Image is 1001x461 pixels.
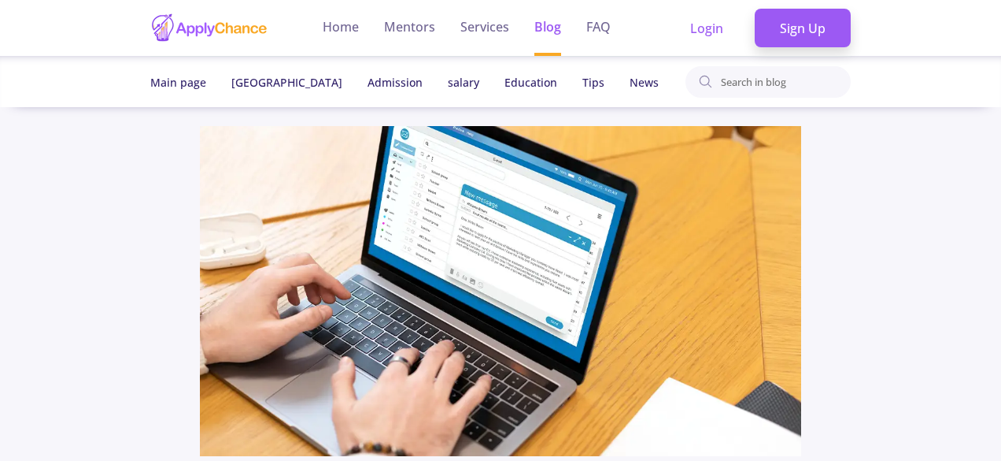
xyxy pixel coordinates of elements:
[665,9,748,48] a: Login
[719,72,849,93] input: Search in blog
[150,75,206,90] span: Main page
[582,75,604,90] a: Tips
[231,75,342,90] a: [GEOGRAPHIC_DATA]
[504,75,557,90] a: Education
[755,9,851,48] a: Sign Up
[200,126,800,456] img: How to Email Professors: Following Up Professionally with Professorsimage
[368,75,423,90] a: Admission
[630,75,659,90] a: News
[448,75,479,90] a: salary
[150,13,268,43] img: applychance logo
